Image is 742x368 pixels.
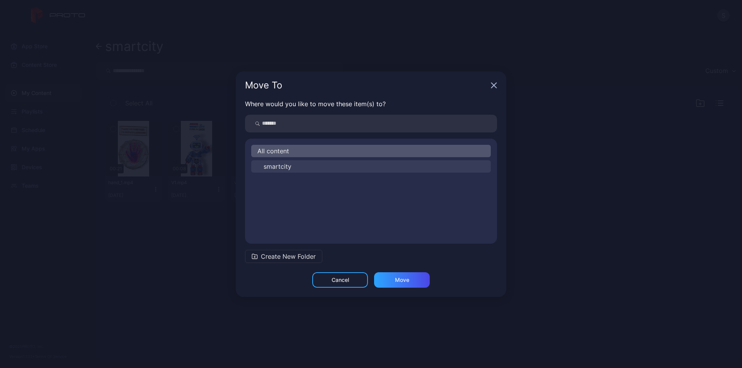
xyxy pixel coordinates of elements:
button: smartcity [251,160,491,173]
p: Where would you like to move these item(s) to? [245,99,497,109]
div: Move To [245,81,488,90]
button: Cancel [312,272,368,288]
button: Move [374,272,430,288]
span: Create New Folder [261,252,316,261]
span: All content [257,146,289,156]
button: Create New Folder [245,250,322,263]
div: Cancel [332,277,349,283]
div: Move [395,277,409,283]
span: smartcity [264,162,291,171]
